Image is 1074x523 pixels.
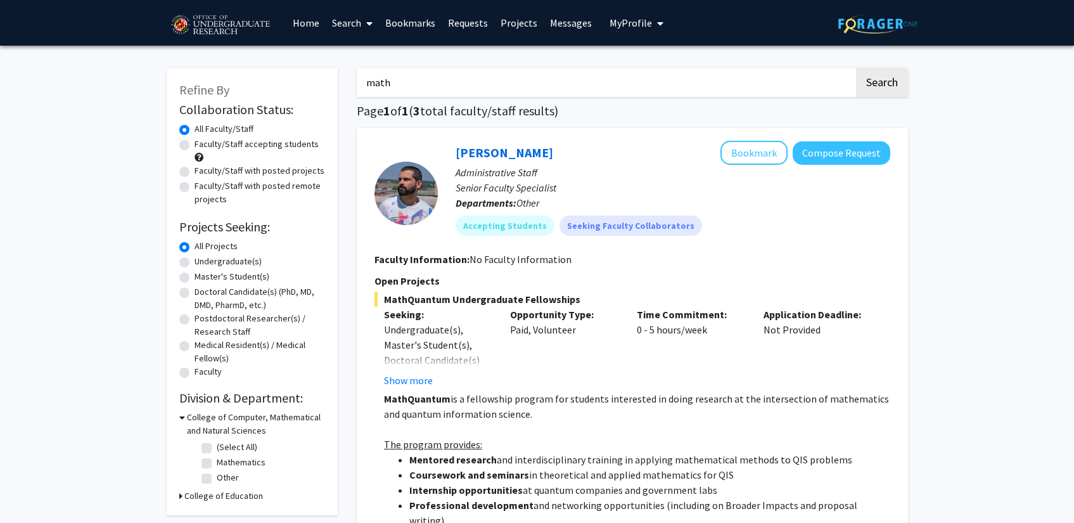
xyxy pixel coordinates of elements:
[409,468,529,481] strong: Coursework and seminars
[413,103,420,119] span: 3
[195,339,325,365] label: Medical Resident(s) / Medical Fellow(s)
[357,103,908,119] h1: Page of ( total faculty/staff results)
[357,68,854,97] input: Search Keywords
[720,141,788,165] button: Add Daniel Serrano to Bookmarks
[754,307,881,388] div: Not Provided
[195,285,325,312] label: Doctoral Candidate(s) (PhD, MD, DMD, PharmD, etc.)
[187,411,325,437] h3: College of Computer, Mathematical and Natural Sciences
[374,253,470,266] b: Faculty Information:
[195,255,262,268] label: Undergraduate(s)
[10,466,54,513] iframe: Chat
[856,68,908,97] button: Search
[184,489,263,503] h3: College of Education
[195,240,238,253] label: All Projects
[402,103,409,119] span: 1
[456,197,516,209] b: Departments:
[195,164,324,178] label: Faculty/Staff with posted projects
[456,216,554,236] mat-chip: Accepting Students
[384,391,890,422] p: is a fellowship program for students interested in doing research at the intersection of mathemat...
[217,456,265,469] label: Mathematics
[516,197,539,209] span: Other
[384,373,433,388] button: Show more
[379,1,442,45] a: Bookmarks
[456,145,553,160] a: [PERSON_NAME]
[384,392,451,405] strong: MathQuantum
[510,307,618,322] p: Opportunity Type:
[374,292,890,307] span: MathQuantum Undergraduate Fellowships
[167,10,274,41] img: University of Maryland Logo
[195,138,319,151] label: Faculty/Staff accepting students
[179,102,325,117] h2: Collaboration Status:
[610,16,652,29] span: My Profile
[442,1,494,45] a: Requests
[384,307,492,322] p: Seeking:
[627,307,754,388] div: 0 - 5 hours/week
[501,307,627,388] div: Paid, Volunteer
[456,165,890,180] p: Administrative Staff
[195,365,222,378] label: Faculty
[764,307,871,322] p: Application Deadline:
[470,253,572,266] span: No Faculty Information
[409,452,890,467] li: and interdisciplinary training in applying mathematical methods to QIS problems
[179,82,229,98] span: Refine By
[286,1,326,45] a: Home
[838,14,917,34] img: ForagerOne Logo
[559,216,702,236] mat-chip: Seeking Faculty Collaborators
[383,103,390,119] span: 1
[544,1,598,45] a: Messages
[179,391,325,406] h2: Division & Department:
[409,453,497,466] strong: Mentored research
[326,1,379,45] a: Search
[456,180,890,195] p: Senior Faculty Specialist
[217,471,239,484] label: Other
[384,438,482,451] u: The program provides:
[374,273,890,288] p: Open Projects
[195,179,325,206] label: Faculty/Staff with posted remote projects
[217,441,257,454] label: (Select All)
[409,467,890,482] li: in theoretical and applied mathematics for QIS
[384,322,492,444] div: Undergraduate(s), Master's Student(s), Doctoral Candidate(s) (PhD, MD, DMD, PharmD, etc.), Postdo...
[793,141,890,165] button: Compose Request to Daniel Serrano
[179,219,325,235] h2: Projects Seeking:
[494,1,544,45] a: Projects
[409,482,890,498] li: at quantum companies and government labs
[195,270,269,283] label: Master's Student(s)
[409,484,523,496] strong: Internship opportunities
[409,499,534,512] strong: Professional development
[195,312,325,339] label: Postdoctoral Researcher(s) / Research Staff
[637,307,745,322] p: Time Commitment:
[195,122,253,136] label: All Faculty/Staff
